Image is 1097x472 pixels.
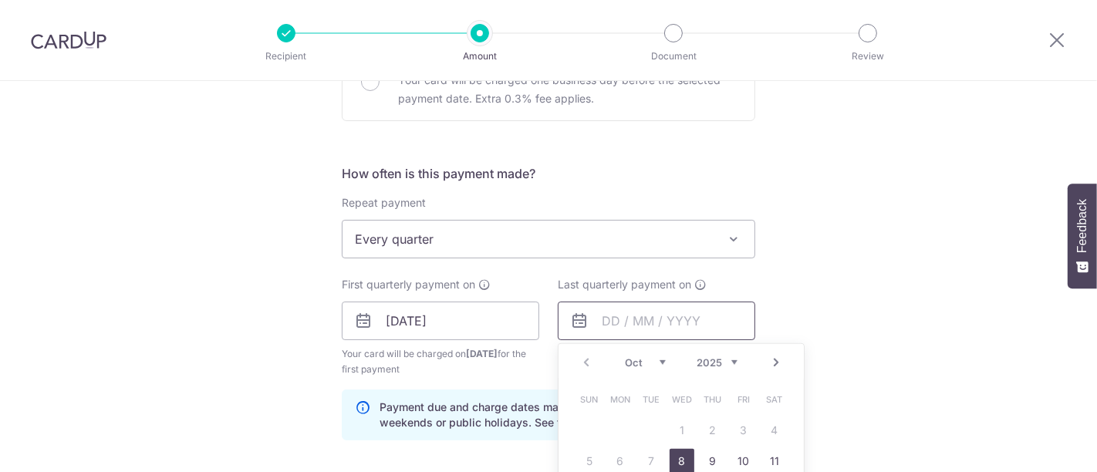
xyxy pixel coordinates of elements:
[639,387,663,412] span: Tuesday
[380,400,742,430] p: Payment due and charge dates may be adjusted if it falls on weekends or public holidays. See fina...
[343,221,754,258] span: Every quarter
[577,387,602,412] span: Sunday
[342,195,426,211] label: Repeat payment
[811,49,925,64] p: Review
[398,71,736,108] p: Your card will be charged one business day before the selected payment date. Extra 0.3% fee applies.
[342,346,539,377] span: Your card will be charged on
[616,49,731,64] p: Document
[670,387,694,412] span: Wednesday
[31,31,106,49] img: CardUp
[342,220,755,258] span: Every quarter
[558,277,691,292] span: Last quarterly payment on
[1068,184,1097,288] button: Feedback - Show survey
[229,49,343,64] p: Recipient
[342,277,475,292] span: First quarterly payment on
[1075,199,1089,253] span: Feedback
[700,387,725,412] span: Thursday
[608,387,633,412] span: Monday
[466,348,498,359] span: [DATE]
[558,302,755,340] input: DD / MM / YYYY
[423,49,537,64] p: Amount
[342,164,755,183] h5: How often is this payment made?
[762,387,787,412] span: Saturday
[767,353,785,372] a: Next
[731,387,756,412] span: Friday
[342,302,539,340] input: DD / MM / YYYY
